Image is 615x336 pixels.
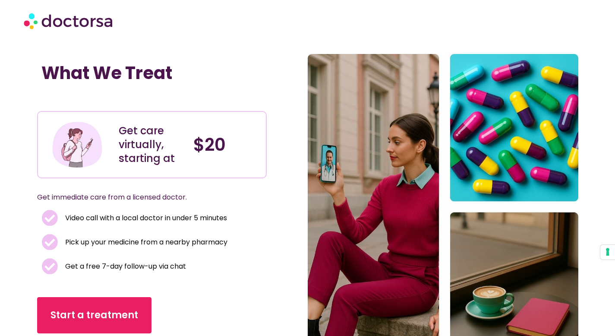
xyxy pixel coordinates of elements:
button: Your consent preferences for tracking technologies [600,245,615,260]
span: Pick up your medicine from a nearby pharmacy [63,236,227,248]
span: Start a treatment [50,308,138,322]
iframe: Customer reviews powered by Trustpilot [41,92,171,102]
p: Get immediate care from a licensed doctor. [37,191,246,203]
h1: What We Treat [41,63,263,83]
a: Start a treatment [37,297,151,333]
img: Illustration depicting a young woman in a casual outfit, engaged with her smartphone. She has a p... [51,118,104,171]
span: Video call with a local doctor in under 5 minutes [63,212,227,224]
span: Get a free 7-day follow-up via chat [63,260,186,273]
div: Get care virtually, starting at [119,124,185,165]
h4: $20 [193,134,259,155]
